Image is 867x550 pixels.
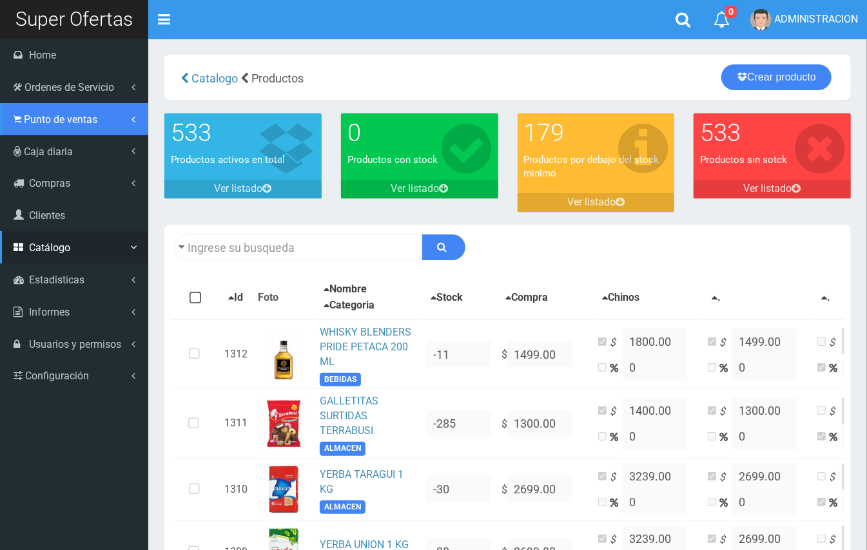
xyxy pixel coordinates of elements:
[320,326,411,368] a: WHISKY BLENDERS PRIDE PETACA 200 ML
[774,13,858,25] span: ADMINISTRACION
[347,154,438,166] font: Productos con stock
[258,464,309,515] img: ...
[191,71,238,85] span: Catalogo
[347,119,361,147] font: 0
[29,306,70,318] span: Informes
[829,470,842,485] i: $
[29,49,56,61] span: Home
[502,290,552,306] button: Compra
[320,500,365,514] span: ALMACEN
[719,470,732,485] i: $
[719,404,732,419] i: $
[15,8,133,30] span: Super Ofertas
[24,81,114,93] span: Ordenes de Servicio
[253,276,315,319] th: Foto
[214,182,262,194] font: Ver listado
[174,234,423,260] input: Ingrese su busqueda
[610,404,623,419] i: $
[29,209,65,222] span: Clientes
[496,319,593,389] td: $
[341,180,498,198] a: Ver listado
[24,146,73,158] span: Caja diaria
[29,177,70,189] span: Compras
[518,193,675,212] a: Ver listado
[725,6,737,18] span: 0
[496,389,593,459] td: $
[224,290,247,306] button: Id
[171,154,285,166] font: Productos activos en total
[721,64,832,90] a: Crear producto
[320,468,404,495] a: YERBA TARAGUI 1 KG
[610,336,623,350] i: $
[25,370,89,382] span: Configuración
[524,154,659,179] font: Productos por debajo del stock minimo
[320,298,378,314] button: Categoria
[29,338,121,350] span: Usuarios y permisos
[700,154,787,166] font: Productos sin sotck
[251,71,304,85] span: Productos
[817,290,834,306] button: .
[750,9,772,30] img: User Image
[219,458,253,520] td: 1310
[719,336,732,350] i: $
[427,290,467,306] button: Stock
[610,470,623,485] i: $
[24,113,97,126] span: Punto de ventas
[320,373,361,386] span: BEBIDAS
[829,404,842,419] i: $
[171,119,211,147] font: 533
[320,442,365,455] span: ALMACEN
[567,196,616,208] font: Ver listado
[189,71,238,85] a: Catalogo
[219,319,253,389] td: 1312
[719,533,732,547] i: $
[320,281,371,298] button: Nombre
[524,119,565,147] font: 179
[219,389,253,459] td: 1311
[694,180,851,198] a: Ver listado
[496,458,593,520] td: $
[320,395,378,437] a: GALLETITAS SURTIDAS TERRABUSI
[610,533,623,547] i: $
[29,274,84,286] span: Estadisticas
[164,180,322,198] a: Ver listado
[700,119,741,147] font: 533
[598,290,643,306] button: Chinos
[266,328,301,380] img: ...
[708,290,725,306] button: .
[829,336,842,350] i: $
[29,242,70,254] span: Catálogo
[391,182,439,194] font: Ver listado
[829,533,842,547] i: $
[258,398,309,450] img: ...
[744,182,792,194] font: Ver listado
